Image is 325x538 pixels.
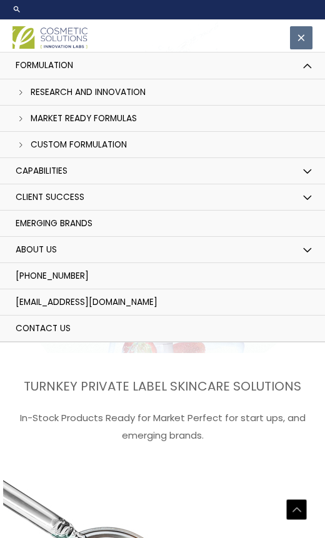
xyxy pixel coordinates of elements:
span: Research and Innovation [31,86,146,98]
img: Cosmetic Solutions Logo [12,26,87,49]
span: Formulation [16,59,73,71]
button: Toggle menu [295,158,321,186]
span: Market Ready Formulas [31,112,137,124]
p: In-Stock Products Ready for Market Perfect for start ups, and emerging brands. [3,409,322,444]
span: [PHONE_NUMBER] [16,270,89,282]
span: [EMAIL_ADDRESS][DOMAIN_NAME] [16,296,157,308]
button: Toggle menu [295,52,321,80]
h3: TURNKEY PRIVATE LABEL SKINCARE SOLUTIONS [3,378,322,394]
span: Emerging Brands [16,217,92,229]
span: Client Success [16,191,84,203]
span: Custom Formulation [31,139,127,151]
button: Toggle menu [295,184,321,212]
button: Toggle menu [295,237,321,264]
span: Capabilities [16,165,67,177]
a: Search icon link [12,5,312,14]
span: About Us [16,244,57,256]
span: Contact Us [16,322,71,334]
